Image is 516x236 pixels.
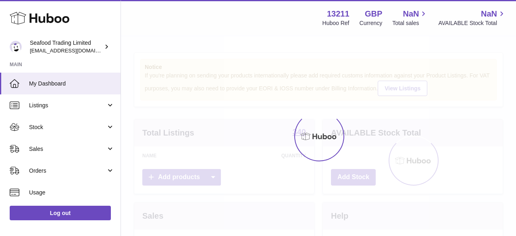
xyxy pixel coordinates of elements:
div: Huboo Ref [322,19,350,27]
a: NaN Total sales [392,8,428,27]
img: internalAdmin-13211@internal.huboo.com [10,41,22,53]
span: Usage [29,189,114,196]
span: Listings [29,102,106,109]
span: NaN [481,8,497,19]
span: Stock [29,123,106,131]
strong: GBP [365,8,382,19]
strong: 13211 [327,8,350,19]
span: Orders [29,167,106,175]
a: NaN AVAILABLE Stock Total [438,8,506,27]
span: NaN [403,8,419,19]
div: Currency [360,19,383,27]
span: Total sales [392,19,428,27]
span: [EMAIL_ADDRESS][DOMAIN_NAME] [30,47,119,54]
span: AVAILABLE Stock Total [438,19,506,27]
span: Sales [29,145,106,153]
div: Seafood Trading Limited [30,39,102,54]
span: My Dashboard [29,80,114,88]
a: Log out [10,206,111,220]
